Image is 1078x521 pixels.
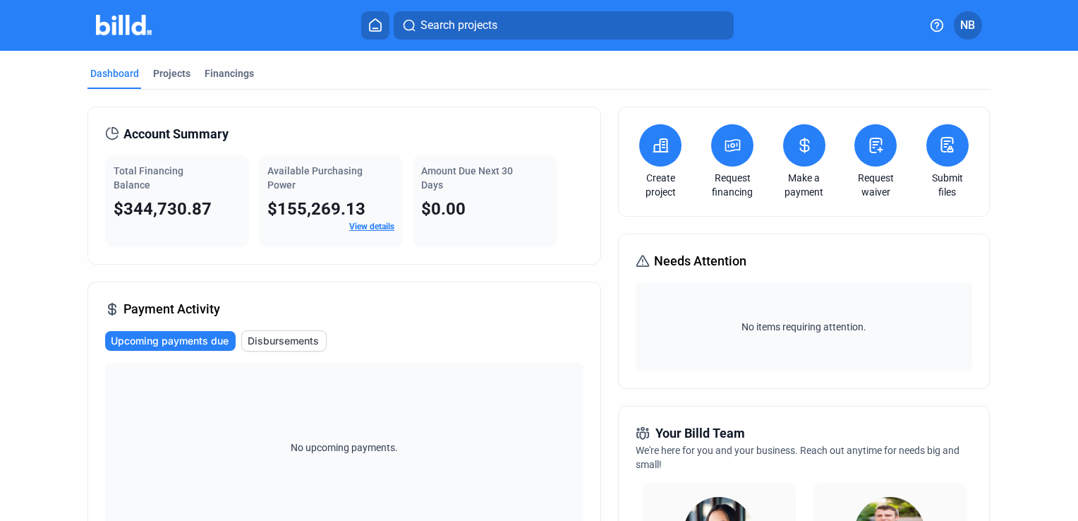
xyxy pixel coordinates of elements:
[248,334,319,348] span: Disbursements
[421,199,466,219] span: $0.00
[153,66,190,80] div: Projects
[241,330,327,352] button: Disbursements
[123,124,229,144] span: Account Summary
[421,165,513,191] span: Amount Due Next 30 Days
[960,17,975,34] span: NB
[123,299,220,319] span: Payment Activity
[205,66,254,80] div: Financings
[420,17,497,34] span: Search projects
[281,441,407,455] span: No upcoming payments.
[90,66,139,80] div: Dashboard
[96,15,152,35] img: Billd Company Logo
[114,165,183,191] span: Total Financing Balance
[636,445,959,470] span: We're here for you and your business. Reach out anytime for needs big and small!
[954,11,982,40] button: NB
[708,171,757,199] a: Request financing
[923,171,972,199] a: Submit files
[267,199,365,219] span: $155,269.13
[349,222,394,232] a: View details
[105,331,236,351] button: Upcoming payments due
[641,320,966,334] span: No items requiring attention.
[780,171,829,199] a: Make a payment
[654,251,746,271] span: Needs Attention
[851,171,900,199] a: Request waiver
[636,171,685,199] a: Create project
[114,199,212,219] span: $344,730.87
[111,334,229,348] span: Upcoming payments due
[655,424,745,443] span: Your Billd Team
[267,165,363,191] span: Available Purchasing Power
[394,11,734,40] button: Search projects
